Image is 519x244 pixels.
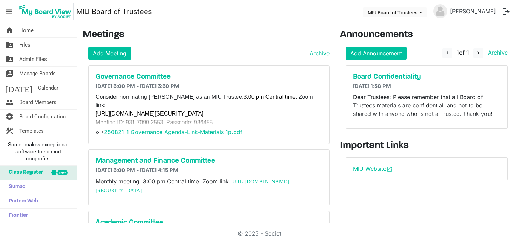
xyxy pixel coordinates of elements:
[457,49,459,56] span: 1
[38,81,58,95] span: Calendar
[5,180,25,194] span: Sumac
[5,194,38,208] span: Partner Web
[96,128,104,137] span: attachment
[5,95,14,109] span: people
[17,3,76,20] a: My Board View Logo
[5,81,32,95] span: [DATE]
[17,3,74,20] img: My Board View Logo
[19,23,34,37] span: Home
[5,166,43,180] span: Glass Register
[2,5,15,18] span: menu
[57,170,68,175] div: new
[96,119,214,125] span: Meeting ID: 931 7090 2553. Passcode: 936455.
[19,110,66,124] span: Board Configuration
[457,49,469,56] span: of 1
[96,167,322,174] h6: [DATE] 3:00 PM - [DATE] 4:15 PM
[353,93,500,118] p: Dear Trustees: Please remember that all Board of Trustees materials are confidential, and not to ...
[19,52,47,66] span: Admin Files
[96,83,322,90] h6: [DATE] 3:00 PM - [DATE] 3:30 PM
[88,47,131,60] a: Add Meeting
[353,73,500,81] a: Board Confidentiality
[19,124,44,138] span: Templates
[5,52,14,66] span: folder_shared
[19,67,56,81] span: Manage Boards
[475,50,482,56] span: navigate_next
[19,95,56,109] span: Board Members
[447,4,499,18] a: [PERSON_NAME]
[444,50,450,56] span: navigate_before
[96,94,313,108] span: Consider nominating [PERSON_NAME] as an MIU Trustee, . Zoom link:
[238,230,281,237] a: © 2025 - Societ
[83,29,330,41] h3: Meetings
[96,111,203,117] a: [URL][DOMAIN_NAME][SECURITY_DATA]
[5,38,14,52] span: folder_shared
[433,4,447,18] img: no-profile-picture.svg
[104,128,242,135] a: 250821-1 Governance Agenda-Link-Materials 1p.pdf
[5,110,14,124] span: settings
[96,218,322,227] a: Academic Committee
[3,141,74,162] span: Societ makes exceptional software to support nonprofits.
[340,29,513,41] h3: Announcements
[19,38,30,52] span: Files
[96,179,289,193] a: [URL][DOMAIN_NAME][SECURITY_DATA]
[5,209,28,223] span: Frontier
[307,49,330,57] a: Archive
[386,166,393,172] span: open_in_new
[243,94,296,100] span: 3:00 pm Central time
[363,7,427,17] button: MIU Board of Trustees dropdownbutton
[5,67,14,81] span: switch_account
[96,73,322,81] a: Governance Committee
[340,140,513,152] h3: Important Links
[76,5,152,19] a: MIU Board of Trustees
[353,84,391,89] span: [DATE] 1:38 PM
[499,4,513,19] button: logout
[473,48,483,58] button: navigate_next
[96,157,322,165] a: Management and Finance Committee
[485,49,508,56] a: Archive
[5,124,14,138] span: construction
[96,177,322,195] p: Monthly meeting, 3:00 pm Central time. Zoom link:
[442,48,452,58] button: navigate_before
[353,165,393,172] a: MIU Websiteopen_in_new
[346,47,407,60] a: Add Announcement
[5,23,14,37] span: home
